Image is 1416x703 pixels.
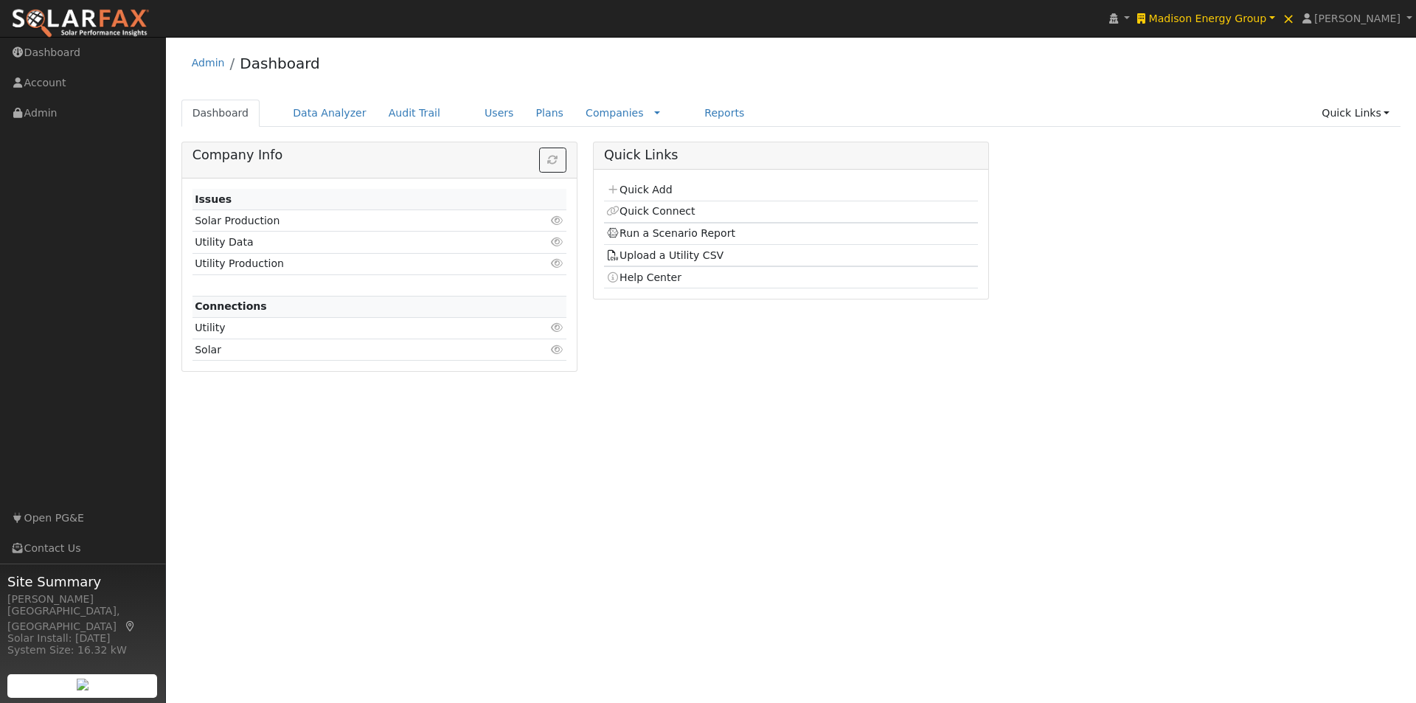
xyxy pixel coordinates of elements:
[77,679,88,690] img: retrieve
[7,631,158,646] div: Solar Install: [DATE]
[551,322,564,333] i: Click to view
[606,205,695,217] a: Quick Connect
[124,620,137,632] a: Map
[11,8,150,39] img: SolarFax
[7,592,158,607] div: [PERSON_NAME]
[1311,100,1401,127] a: Quick Links
[7,603,158,634] div: [GEOGRAPHIC_DATA], [GEOGRAPHIC_DATA]
[192,253,506,274] td: Utility Production
[7,643,158,658] div: System Size: 16.32 kW
[551,237,564,247] i: Click to view
[282,100,378,127] a: Data Analyzer
[195,300,267,312] strong: Connections
[192,148,566,163] h5: Company Info
[551,258,564,269] i: Click to view
[606,249,723,261] a: Upload a Utility CSV
[192,232,506,253] td: Utility Data
[192,57,225,69] a: Admin
[525,100,575,127] a: Plans
[606,271,681,283] a: Help Center
[181,100,260,127] a: Dashboard
[240,55,320,72] a: Dashboard
[1149,13,1267,24] span: Madison Energy Group
[551,344,564,355] i: Click to view
[551,215,564,226] i: Click to view
[606,184,672,195] a: Quick Add
[473,100,525,127] a: Users
[1314,13,1401,24] span: [PERSON_NAME]
[606,227,735,239] a: Run a Scenario Report
[192,210,506,232] td: Solar Production
[604,148,978,163] h5: Quick Links
[693,100,755,127] a: Reports
[192,317,506,339] td: Utility
[378,100,451,127] a: Audit Trail
[7,572,158,592] span: Site Summary
[1283,10,1295,27] span: ×
[586,107,644,119] a: Companies
[192,339,506,361] td: Solar
[195,193,232,205] strong: Issues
